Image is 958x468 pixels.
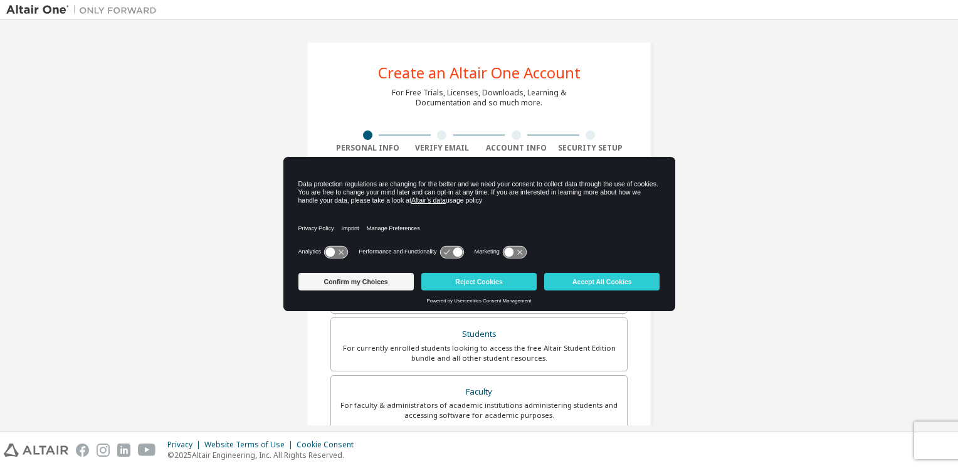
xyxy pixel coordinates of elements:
[4,444,68,457] img: altair_logo.svg
[378,65,581,80] div: Create an Altair One Account
[554,143,628,153] div: Security Setup
[204,440,297,450] div: Website Terms of Use
[405,143,480,153] div: Verify Email
[167,440,204,450] div: Privacy
[6,4,163,16] img: Altair One
[339,326,619,343] div: Students
[138,444,156,457] img: youtube.svg
[330,143,405,153] div: Personal Info
[97,444,110,457] img: instagram.svg
[392,88,566,108] div: For Free Trials, Licenses, Downloads, Learning & Documentation and so much more.
[339,400,619,420] div: For faculty & administrators of academic institutions administering students and accessing softwa...
[479,143,554,153] div: Account Info
[339,343,619,363] div: For currently enrolled students looking to access the free Altair Student Edition bundle and all ...
[76,444,89,457] img: facebook.svg
[167,450,361,460] p: © 2025 Altair Engineering, Inc. All Rights Reserved.
[339,383,619,401] div: Faculty
[117,444,130,457] img: linkedin.svg
[297,440,361,450] div: Cookie Consent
